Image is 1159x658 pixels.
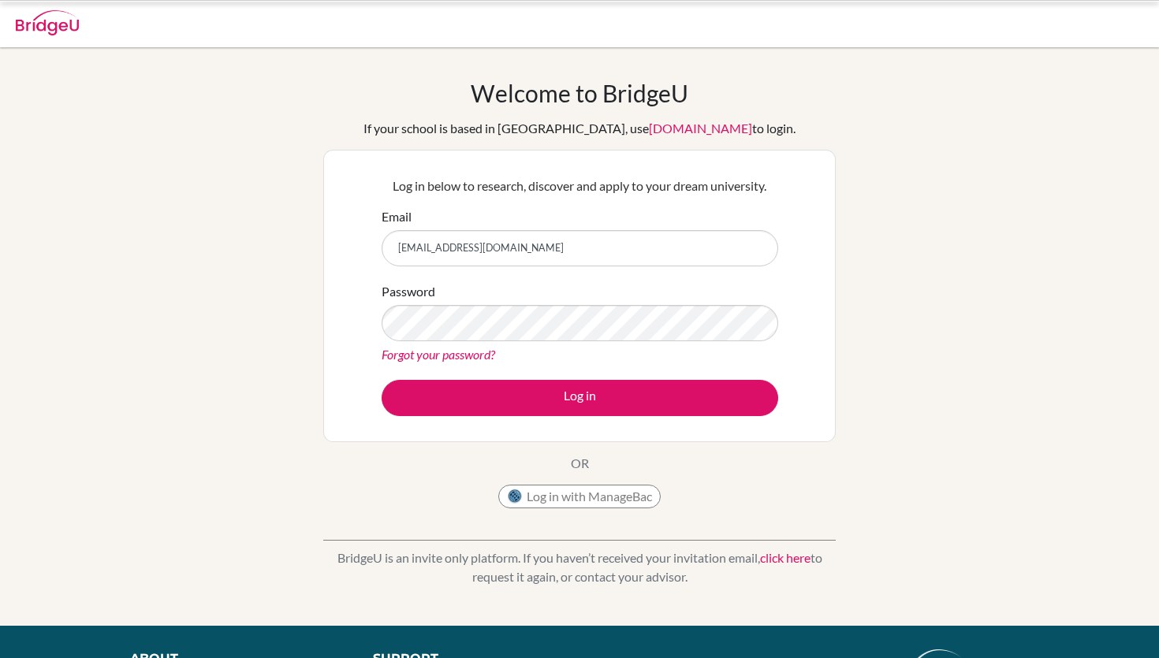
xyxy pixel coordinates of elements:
[498,485,661,508] button: Log in with ManageBac
[571,454,589,473] p: OR
[363,119,796,138] div: If your school is based in [GEOGRAPHIC_DATA], use to login.
[16,10,79,35] img: Bridge-U
[649,121,752,136] a: [DOMAIN_NAME]
[382,177,778,195] p: Log in below to research, discover and apply to your dream university.
[382,347,495,362] a: Forgot your password?
[760,550,811,565] a: click here
[323,548,836,586] p: BridgeU is an invite only platform. If you haven’t received your invitation email, to request it ...
[382,380,778,416] button: Log in
[382,282,435,301] label: Password
[382,207,412,226] label: Email
[471,79,688,107] h1: Welcome to BridgeU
